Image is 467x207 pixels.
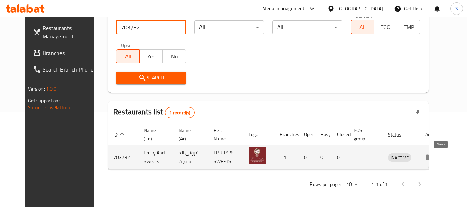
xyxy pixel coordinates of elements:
th: Logo [243,124,274,145]
input: Search for restaurant name or ID.. [116,20,186,34]
span: ID [113,131,127,139]
td: 703732 [108,145,138,170]
span: Branches [43,49,97,57]
span: All [354,22,371,32]
img: Fruity And Sweets [249,147,266,164]
div: Menu-management [262,4,305,13]
button: All [116,49,140,63]
a: Branches [27,45,103,61]
span: 1 record(s) [165,110,195,116]
span: Name (En) [144,126,165,143]
div: INACTIVE [388,153,411,162]
table: enhanced table [108,124,443,170]
span: TGO [377,22,394,32]
div: All [194,20,264,34]
span: Yes [142,51,160,62]
th: Busy [315,124,331,145]
div: Total records count [165,107,195,118]
td: 0 [298,145,315,170]
td: Fruity And Sweets [138,145,173,170]
div: Rows per page: [344,179,360,190]
th: Open [298,124,315,145]
button: All [351,20,374,34]
div: All [272,20,342,34]
span: S [455,5,458,12]
th: Closed [331,124,348,145]
span: INACTIVE [388,154,411,162]
a: Support.OpsPlatform [28,103,72,112]
label: Upsell [121,43,134,47]
span: Name (Ar) [179,126,200,143]
td: FRUITY & SWEETS [208,145,243,170]
th: Branches [274,124,298,145]
td: فروتي اند سويت [173,145,208,170]
div: Export file [409,104,426,121]
button: No [162,49,186,63]
span: TMP [400,22,418,32]
span: Get support on: [28,96,60,105]
button: Search [116,72,186,84]
span: Search Branch Phone [43,65,97,74]
h2: Restaurants list [113,107,195,118]
a: Search Branch Phone [27,61,103,78]
span: 1.0.0 [46,84,57,93]
td: 1 [274,145,298,170]
td: 0 [315,145,331,170]
button: TMP [397,20,420,34]
th: Action [420,124,443,145]
span: No [166,51,183,62]
p: Rows per page: [310,180,341,189]
a: Restaurants Management [27,20,103,45]
span: POS group [354,126,374,143]
span: Ref. Name [214,126,235,143]
span: Search [122,74,180,82]
div: [GEOGRAPHIC_DATA] [337,5,383,12]
span: All [119,51,137,62]
button: TGO [374,20,397,34]
button: Yes [139,49,163,63]
p: 1-1 of 1 [371,180,388,189]
td: 0 [331,145,348,170]
span: Restaurants Management [43,24,97,40]
span: Version: [28,84,45,93]
label: Delivery [355,13,373,18]
span: Status [388,131,410,139]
